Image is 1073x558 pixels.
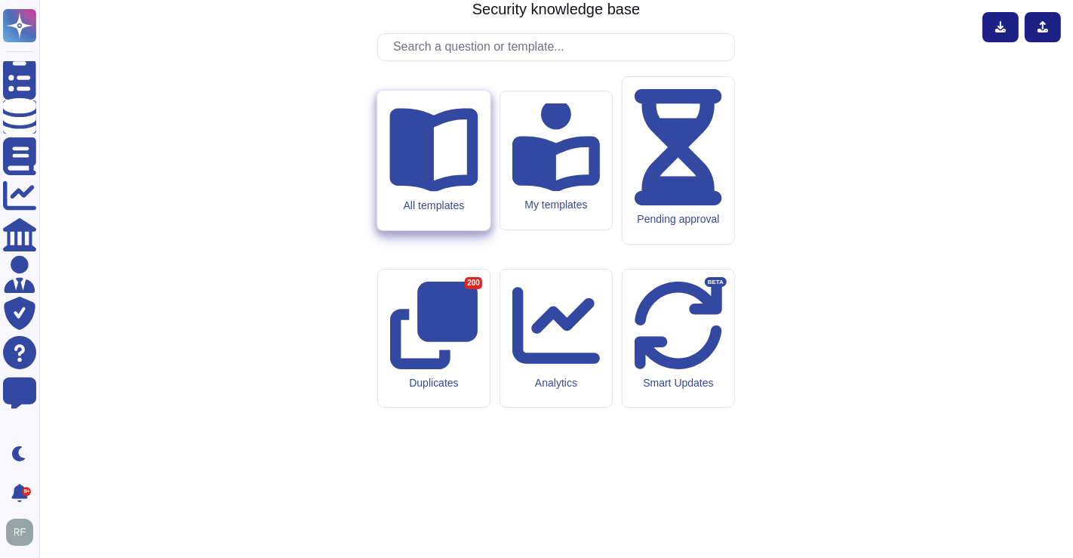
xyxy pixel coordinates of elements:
[6,519,33,546] img: user
[635,377,722,390] div: Smart Updates
[389,199,478,212] div: All templates
[705,277,727,288] div: BETA
[512,377,600,390] div: Analytics
[390,377,478,390] div: Duplicates
[512,199,600,211] div: My templates
[465,277,482,289] div: 200
[22,487,31,496] div: 9+
[386,34,734,60] input: Search a question or template...
[3,516,44,549] button: user
[635,213,722,226] div: Pending approval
